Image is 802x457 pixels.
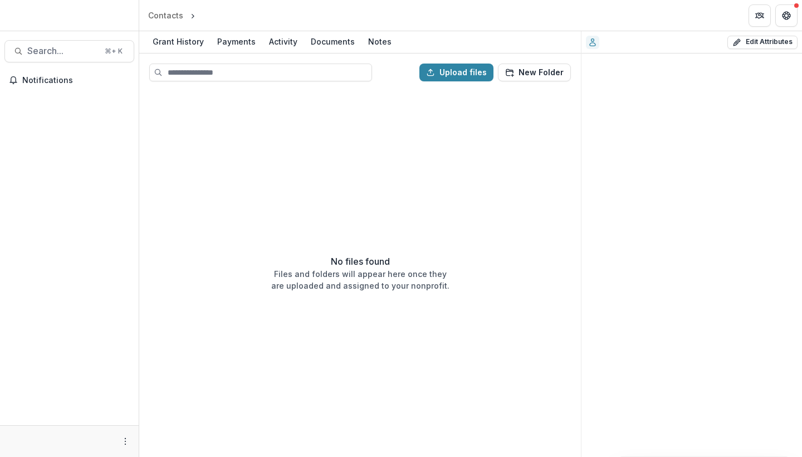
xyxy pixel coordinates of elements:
[727,36,798,49] button: Edit Attributes
[4,40,134,62] button: Search...
[144,7,188,23] a: Contacts
[4,71,134,89] button: Notifications
[148,33,208,50] div: Grant History
[331,255,390,268] p: No files found
[498,64,571,81] button: New Folder
[213,31,260,53] a: Payments
[419,64,493,81] button: Upload files
[364,33,396,50] div: Notes
[119,435,132,448] button: More
[148,31,208,53] a: Grant History
[364,31,396,53] a: Notes
[749,4,771,27] button: Partners
[271,268,449,291] p: Files and folders will appear here once they are uploaded and assigned to your nonprofit.
[102,45,125,57] div: ⌘ + K
[775,4,798,27] button: Get Help
[144,7,245,23] nav: breadcrumb
[265,31,302,53] a: Activity
[306,31,359,53] a: Documents
[148,9,183,21] div: Contacts
[213,33,260,50] div: Payments
[27,46,98,56] span: Search...
[265,33,302,50] div: Activity
[22,76,130,85] span: Notifications
[306,33,359,50] div: Documents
